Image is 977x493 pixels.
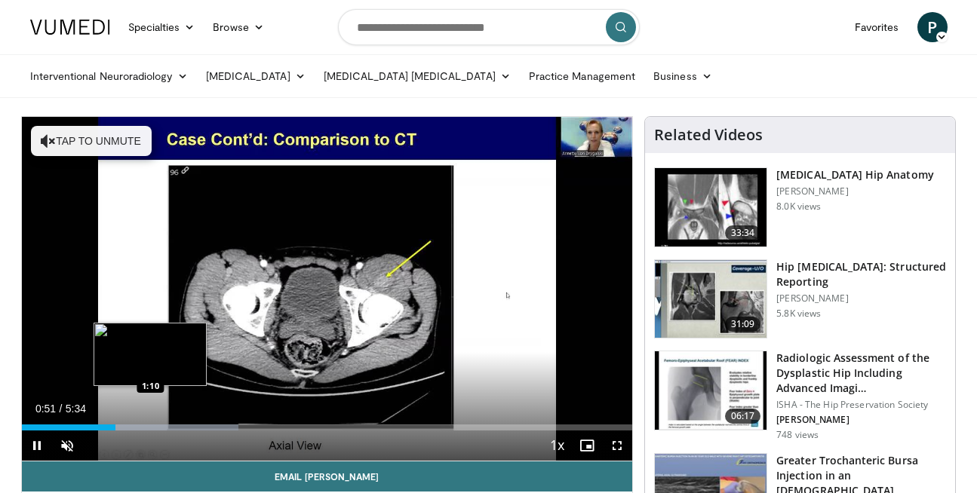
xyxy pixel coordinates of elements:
[94,323,207,386] img: image.jpeg
[21,61,197,91] a: Interventional Neuroradiology
[776,414,946,426] p: [PERSON_NAME]
[542,430,572,461] button: Playback Rate
[654,167,946,247] a: 33:34 [MEDICAL_DATA] Hip Anatomy [PERSON_NAME] 8.0K views
[22,461,633,491] a: Email [PERSON_NAME]
[654,259,946,339] a: 31:09 Hip [MEDICAL_DATA]: Structured Reporting [PERSON_NAME] 5.8K views
[725,409,761,424] span: 06:17
[119,12,204,42] a: Specialties
[655,168,767,246] img: ce40c9b7-1c3f-4938-bcbb-e63dda164a4c.150x105_q85_crop-smart_upscale.jpg
[60,403,63,415] span: /
[846,12,908,42] a: Favorites
[776,167,934,182] h3: [MEDICAL_DATA] Hip Anatomy
[204,12,273,42] a: Browse
[602,430,632,461] button: Fullscreen
[654,351,946,441] a: 06:17 Radiologic Assessment of the Dysplastic Hip Including Advanced Imagi… ISHA - The Hip Preser...
[655,260,767,338] img: 25dFSAO0aHMaL5rn4xMDoxOjRrMTspm6.150x105_q85_crop-smart_upscale.jpg
[725,317,761,332] span: 31:09
[22,430,52,461] button: Pause
[197,61,315,91] a: [MEDICAL_DATA]
[22,424,633,430] div: Progress Bar
[776,259,946,289] h3: Hip [MEDICAL_DATA]: Structured Reporting
[572,430,602,461] button: Enable picture-in-picture mode
[520,61,644,91] a: Practice Management
[776,308,821,320] p: 5.8K views
[776,292,946,305] p: [PERSON_NAME]
[338,9,640,45] input: Search topics, interventions
[776,351,946,396] h3: Radiologic Assessment of the Dysplastic Hip Including Advanced Imagi…
[52,430,82,461] button: Unmute
[917,12,948,42] a: P
[66,403,86,415] span: 5:34
[644,61,721,91] a: Business
[315,61,520,91] a: [MEDICAL_DATA] [MEDICAL_DATA]
[31,126,152,156] button: Tap to unmute
[35,403,56,415] span: 0:51
[654,126,763,144] h4: Related Videos
[776,201,821,213] p: 8.0K views
[30,20,110,35] img: VuMedi Logo
[776,185,934,198] p: [PERSON_NAME]
[776,429,819,441] p: 748 views
[22,117,633,461] video-js: Video Player
[655,351,767,430] img: 27973876-dbb2-427b-a643-fa1d9a48670a.150x105_q85_crop-smart_upscale.jpg
[776,399,946,411] p: ISHA - The Hip Preservation Society
[725,225,761,240] span: 33:34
